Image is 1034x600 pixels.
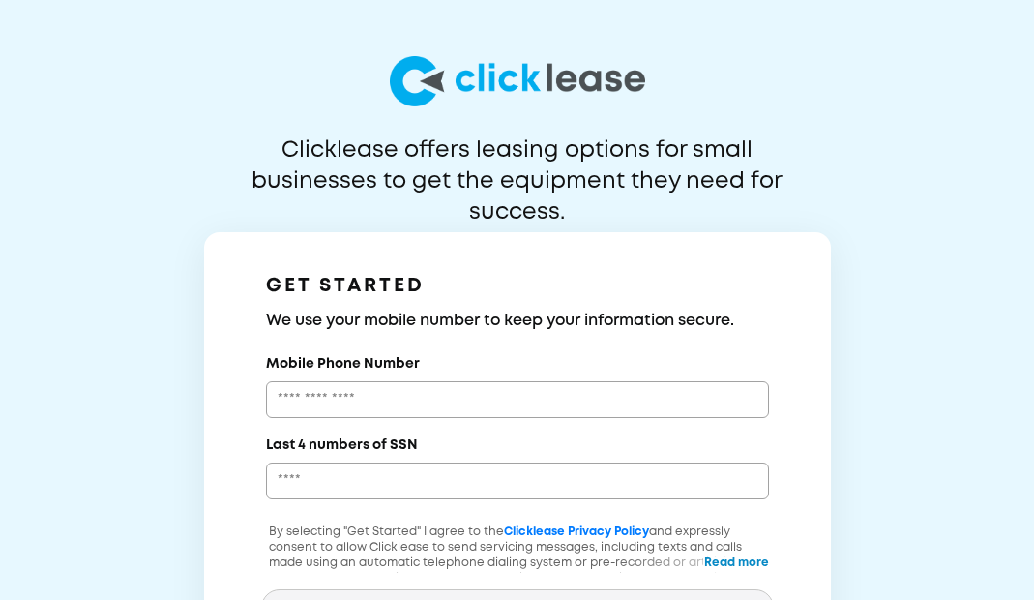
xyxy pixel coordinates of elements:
[266,310,769,333] h3: We use your mobile number to keep your information secure.
[266,435,418,455] label: Last 4 numbers of SSN
[390,56,645,106] img: logo-larg
[205,135,830,197] p: Clicklease offers leasing options for small businesses to get the equipment they need for success.
[266,271,769,302] h1: GET STARTED
[504,526,649,537] a: Clicklease Privacy Policy
[266,354,420,374] label: Mobile Phone Number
